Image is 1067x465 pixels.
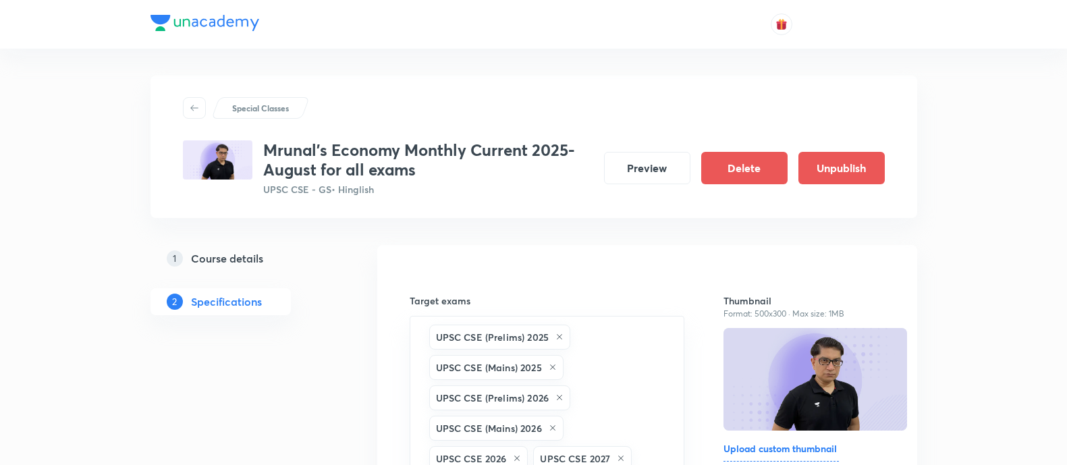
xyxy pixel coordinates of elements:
[183,140,252,180] img: 262CF660-0C8D-473A-AFB3-F7B877B7ED65_special_class.png
[723,441,839,462] h6: Upload custom thumbnail
[263,182,593,196] p: UPSC CSE - GS • Hinglish
[676,396,679,399] button: Open
[410,294,685,308] h6: Target exams
[436,391,549,405] h6: UPSC CSE (Prelims) 2026
[723,308,884,320] p: Format: 500x300 · Max size: 1MB
[167,294,183,310] p: 2
[722,327,909,431] img: Thumbnail
[723,294,884,308] h6: Thumbnail
[151,15,259,31] img: Company Logo
[701,152,788,184] button: Delete
[232,102,289,114] p: Special Classes
[775,18,788,30] img: avatar
[151,245,334,272] a: 1Course details
[436,330,549,344] h6: UPSC CSE (Prelims) 2025
[604,152,690,184] button: Preview
[151,15,259,34] a: Company Logo
[191,294,262,310] h5: Specifications
[771,13,792,35] button: avatar
[263,140,593,180] h3: Mrunal's Economy Monthly Current 2025-August for all exams
[167,250,183,267] p: 1
[191,250,263,267] h5: Course details
[798,152,885,184] button: Unpublish
[436,360,542,375] h6: UPSC CSE (Mains) 2025
[436,421,542,435] h6: UPSC CSE (Mains) 2026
